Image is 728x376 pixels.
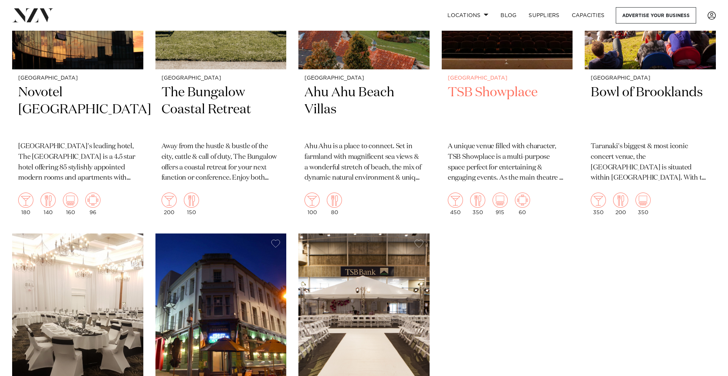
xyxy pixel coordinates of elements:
div: 350 [470,193,485,215]
img: cocktail.png [591,193,606,208]
small: [GEOGRAPHIC_DATA] [591,75,710,81]
a: Locations [441,7,494,23]
h2: Novotel [GEOGRAPHIC_DATA] [18,84,137,135]
img: theatre.png [63,193,78,208]
div: 60 [515,193,530,215]
small: [GEOGRAPHIC_DATA] [304,75,424,81]
img: dining.png [327,193,342,208]
img: nzv-logo.png [12,8,53,22]
p: A unique venue filled with character, TSB Showplace is a multi-purpose space perfect for entertai... [448,141,567,184]
a: BLOG [494,7,522,23]
img: dining.png [613,193,628,208]
div: 915 [493,193,508,215]
div: 140 [41,193,56,215]
div: 350 [635,193,651,215]
img: meeting.png [85,193,100,208]
small: [GEOGRAPHIC_DATA] [448,75,567,81]
img: meeting.png [515,193,530,208]
img: cocktail.png [18,193,33,208]
div: 150 [184,193,199,215]
small: [GEOGRAPHIC_DATA] [18,75,137,81]
small: [GEOGRAPHIC_DATA] [162,75,281,81]
a: Capacities [566,7,611,23]
div: 96 [85,193,100,215]
h2: Bowl of Brooklands [591,84,710,135]
div: 180 [18,193,33,215]
img: theatre.png [493,193,508,208]
div: 200 [162,193,177,215]
div: 100 [304,193,320,215]
p: Away from the hustle & bustle of the city, cattle & call of duty, The Bungalow offers a coastal r... [162,141,281,184]
img: cocktail.png [304,193,320,208]
a: Advertise your business [616,7,696,23]
img: cocktail.png [448,193,463,208]
p: [GEOGRAPHIC_DATA]'s leading hotel, The [GEOGRAPHIC_DATA] is a 4.5 star hotel offering 85 stylishl... [18,141,137,184]
div: 200 [613,193,628,215]
div: 450 [448,193,463,215]
a: SUPPLIERS [522,7,565,23]
div: 160 [63,193,78,215]
h2: The Bungalow Coastal Retreat [162,84,281,135]
h2: TSB Showplace [448,84,567,135]
img: cocktail.png [162,193,177,208]
h2: Ahu Ahu Beach Villas [304,84,424,135]
img: dining.png [184,193,199,208]
p: Ahu Ahu is a place to connect. Set in farmland with magnificent sea views & a wonderful stretch o... [304,141,424,184]
img: dining.png [41,193,56,208]
img: theatre.png [635,193,651,208]
div: 350 [591,193,606,215]
div: 80 [327,193,342,215]
img: dining.png [470,193,485,208]
p: Taranaki's biggest & most iconic concert venue, the [GEOGRAPHIC_DATA] is situated within [GEOGRAP... [591,141,710,184]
